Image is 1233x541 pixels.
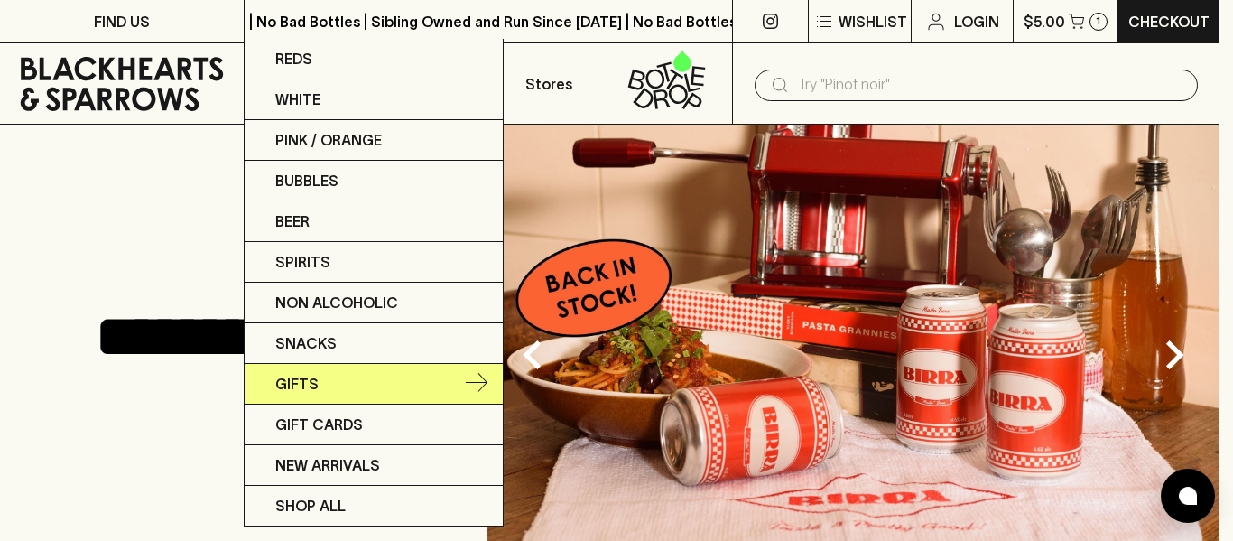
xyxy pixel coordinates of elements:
p: Gifts [275,373,319,395]
a: Beer [245,201,503,242]
img: bubble-icon [1179,487,1197,505]
p: Gift Cards [275,414,363,435]
p: Bubbles [275,170,338,191]
p: Non Alcoholic [275,292,398,313]
a: Non Alcoholic [245,283,503,323]
a: White [245,79,503,120]
p: Pink / Orange [275,129,382,151]
a: New Arrivals [245,445,503,486]
p: New Arrivals [275,454,380,476]
p: Reds [275,48,312,70]
a: Reds [245,39,503,79]
a: Snacks [245,323,503,364]
p: Spirits [275,251,330,273]
a: Bubbles [245,161,503,201]
a: Spirits [245,242,503,283]
a: Pink / Orange [245,120,503,161]
a: Gifts [245,364,503,405]
a: Gift Cards [245,405,503,445]
a: SHOP ALL [245,486,503,526]
p: SHOP ALL [275,495,346,517]
p: Snacks [275,332,337,354]
p: Beer [275,210,310,232]
p: White [275,89,320,110]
